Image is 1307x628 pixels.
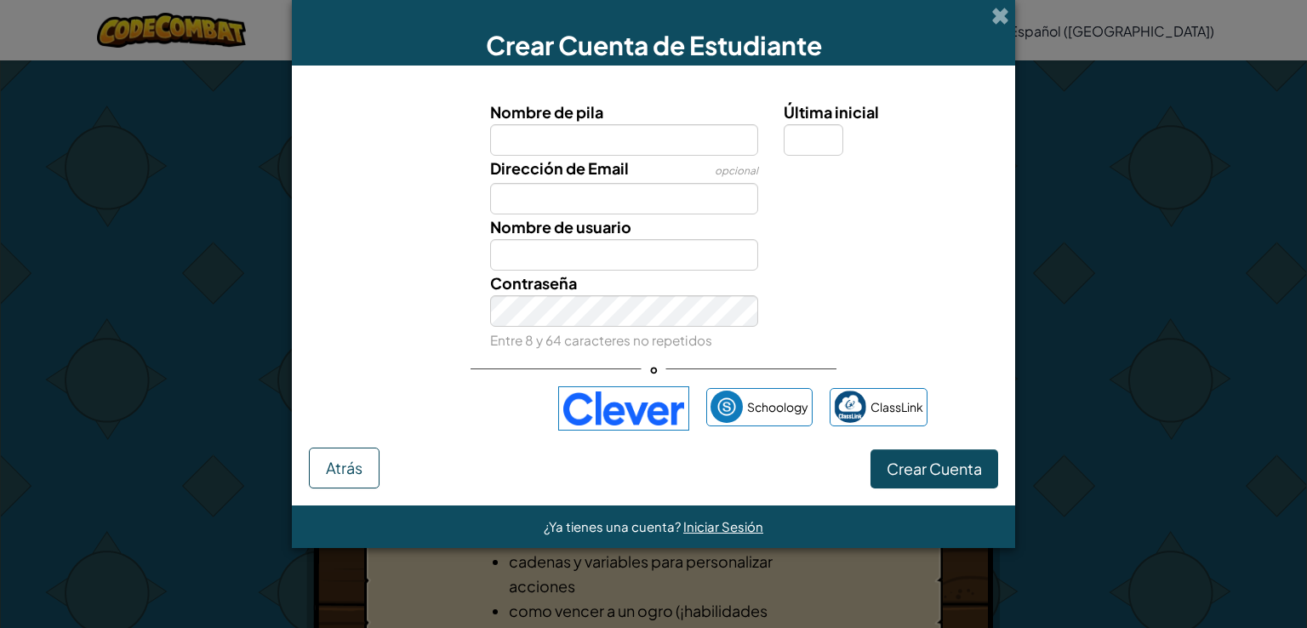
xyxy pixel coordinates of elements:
small: Entre 8 y 64 caracteres no repetidos [490,332,712,348]
span: Nombre de pila [490,102,603,122]
span: o [642,357,666,381]
span: Nombre de usuario [490,217,631,237]
iframe: Botón de Acceder con Google [371,390,550,427]
span: opcional [715,164,758,177]
span: Última inicial [784,102,879,122]
span: Schoology [747,395,808,420]
a: Iniciar Sesión [683,518,763,534]
img: schoology.png [711,391,743,423]
button: Atrás [309,448,380,488]
span: Crear Cuenta de Estudiante [486,29,822,61]
img: classlink-logo-small.png [834,391,866,423]
span: ClassLink [870,395,923,420]
span: ¿Ya tienes una cuenta? [544,518,683,534]
span: Contraseña [490,273,577,293]
button: Crear Cuenta [870,449,998,488]
span: Atrás [326,458,362,477]
img: clever-logo-blue.png [558,386,689,431]
span: Crear Cuenta [887,459,982,478]
span: Dirección de Email [490,158,629,178]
